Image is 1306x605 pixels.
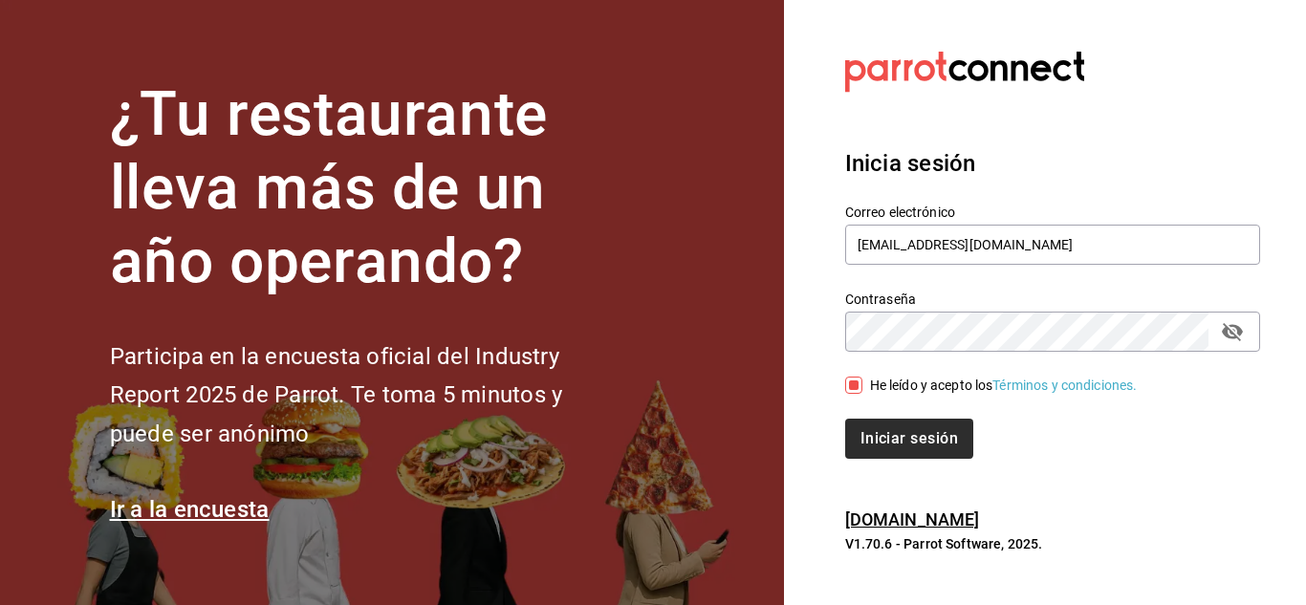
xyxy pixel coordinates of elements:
h3: Inicia sesión [845,146,1260,181]
a: [DOMAIN_NAME] [845,509,980,529]
label: Contraseña [845,292,1260,306]
h1: ¿Tu restaurante lleva más de un año operando? [110,78,626,298]
a: Términos y condiciones. [992,378,1137,393]
label: Correo electrónico [845,205,1260,219]
h2: Participa en la encuesta oficial del Industry Report 2025 de Parrot. Te toma 5 minutos y puede se... [110,337,626,454]
div: He leído y acepto los [870,376,1138,396]
input: Ingresa tu correo electrónico [845,225,1260,265]
button: passwordField [1216,315,1249,348]
button: Iniciar sesión [845,419,973,459]
p: V1.70.6 - Parrot Software, 2025. [845,534,1260,553]
a: Ir a la encuesta [110,496,270,523]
